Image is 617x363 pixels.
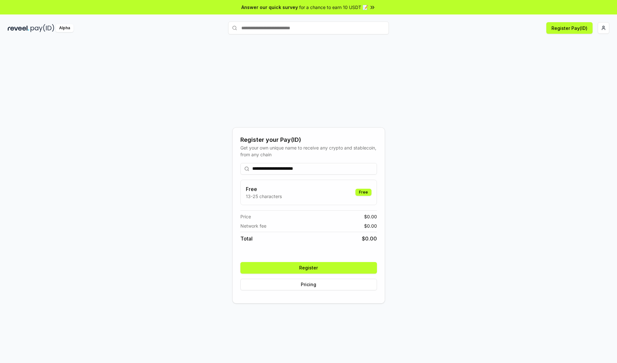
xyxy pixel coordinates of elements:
[241,4,298,11] span: Answer our quick survey
[364,213,377,220] span: $ 0.00
[355,189,371,196] div: Free
[299,4,368,11] span: for a chance to earn 10 USDT 📝
[240,144,377,158] div: Get your own unique name to receive any crypto and stablecoin, from any chain
[8,24,29,32] img: reveel_dark
[546,22,593,34] button: Register Pay(ID)
[240,222,266,229] span: Network fee
[240,135,377,144] div: Register your Pay(ID)
[362,235,377,242] span: $ 0.00
[240,213,251,220] span: Price
[246,185,282,193] h3: Free
[31,24,54,32] img: pay_id
[240,262,377,274] button: Register
[240,235,253,242] span: Total
[56,24,74,32] div: Alpha
[240,279,377,290] button: Pricing
[364,222,377,229] span: $ 0.00
[246,193,282,200] p: 13-25 characters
